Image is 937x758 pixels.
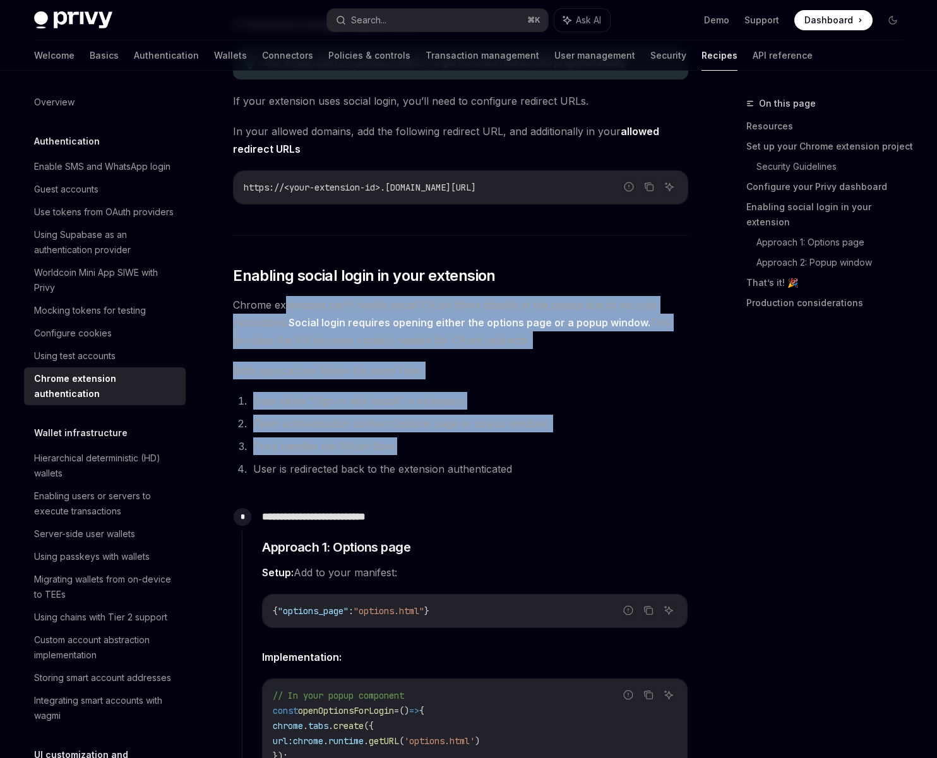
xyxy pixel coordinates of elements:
a: Basics [90,40,119,71]
a: Approach 2: Popup window [756,252,913,273]
span: Chrome extensions can’t handle social OAuth flows directly in the popup due to security restricti... [233,296,688,349]
strong: Implementation: [262,651,342,663]
a: Dashboard [794,10,873,30]
a: Resources [746,116,913,136]
a: Using chains with Tier 2 support [24,606,186,629]
button: Copy the contents from the code block [641,179,657,195]
div: Overview [34,95,75,110]
a: User management [554,40,635,71]
div: Configure cookies [34,326,112,341]
a: Using test accounts [24,345,186,367]
div: Use tokens from OAuth providers [34,204,174,220]
span: } [424,605,429,617]
a: Overview [24,91,186,114]
span: chrome [293,735,323,747]
span: Approach 1: Options page [262,538,410,556]
span: openOptionsForLogin [298,705,394,716]
a: Production considerations [746,293,913,313]
a: Server-side user wallets [24,523,186,545]
div: Enabling users or servers to execute transactions [34,489,178,519]
a: Migrating wallets from on-device to TEEs [24,568,186,606]
a: Welcome [34,40,75,71]
button: Report incorrect code [620,602,636,619]
a: Integrating smart accounts with wagmi [24,689,186,727]
button: Search...⌘K [327,9,548,32]
a: Chrome extension authentication [24,367,186,405]
h5: Wallet infrastructure [34,425,128,441]
span: . [323,735,328,747]
a: API reference [753,40,813,71]
a: Policies & controls [328,40,410,71]
span: . [328,720,333,731]
div: Mocking tokens for testing [34,303,146,318]
span: create [333,720,364,731]
a: Hierarchical deterministic (HD) wallets [24,447,186,485]
button: Ask AI [554,9,610,32]
span: => [409,705,419,716]
button: Copy the contents from the code block [640,602,657,619]
a: Authentication [134,40,199,71]
a: Configure your Privy dashboard [746,177,913,197]
span: const [273,705,298,716]
span: ({ [364,720,374,731]
div: Integrating smart accounts with wagmi [34,693,178,723]
div: Enable SMS and WhatsApp login [34,159,170,174]
div: Migrating wallets from on-device to TEEs [34,572,178,602]
span: Both approaches follow the same flow: [233,362,688,379]
div: Hierarchical deterministic (HD) wallets [34,451,178,481]
a: Security Guidelines [756,157,913,177]
span: ) [475,735,480,747]
a: Connectors [262,40,313,71]
div: Using chains with Tier 2 support [34,610,167,625]
li: User is redirected back to the extension authenticated [249,460,688,478]
div: Guest accounts [34,182,98,197]
li: Privy handles the OAuth flow [249,437,688,455]
a: Enable SMS and WhatsApp login [24,155,186,178]
span: Enabling social login in your extension [233,266,496,286]
a: Configure cookies [24,322,186,345]
a: That’s it! 🎉 [746,273,913,293]
a: Storing smart account addresses [24,666,186,689]
span: ⌘ K [527,15,540,25]
span: Add to your manifest: [262,564,688,581]
span: If your extension uses social login, you’ll need to configure redirect URLs. [233,92,688,110]
div: Using test accounts [34,348,116,364]
button: Report incorrect code [621,179,637,195]
span: : [349,605,354,617]
span: { [273,605,278,617]
a: Enabling social login in your extension [746,197,913,232]
div: Server-side user wallets [34,526,135,542]
a: Guest accounts [24,178,186,201]
span: chrome [273,720,303,731]
span: . [303,720,308,731]
span: url: [273,735,293,747]
button: Ask AI [661,179,677,195]
span: = [394,705,399,716]
li: Open authentication context (options page or popup window) [249,415,688,432]
span: // In your popup component [273,690,404,701]
div: Custom account abstraction implementation [34,632,178,663]
span: getURL [369,735,399,747]
a: Worldcoin Mini App SIWE with Privy [24,261,186,299]
div: Using passkeys with wallets [34,549,150,564]
a: Enabling users or servers to execute transactions [24,485,186,523]
img: dark logo [34,11,112,29]
button: Toggle dark mode [883,10,903,30]
button: Ask AI [660,602,677,619]
span: () [399,705,409,716]
a: Set up your Chrome extension project [746,136,913,157]
button: Ask AI [660,687,677,703]
a: Support [744,14,779,27]
button: Copy the contents from the code block [640,687,657,703]
h5: Authentication [34,134,100,149]
span: On this page [759,96,816,111]
span: runtime [328,735,364,747]
a: Wallets [214,40,247,71]
div: Search... [351,13,386,28]
span: . [364,735,369,747]
button: Report incorrect code [620,687,636,703]
a: Mocking tokens for testing [24,299,186,322]
span: tabs [308,720,328,731]
span: ( [399,735,404,747]
a: Custom account abstraction implementation [24,629,186,666]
